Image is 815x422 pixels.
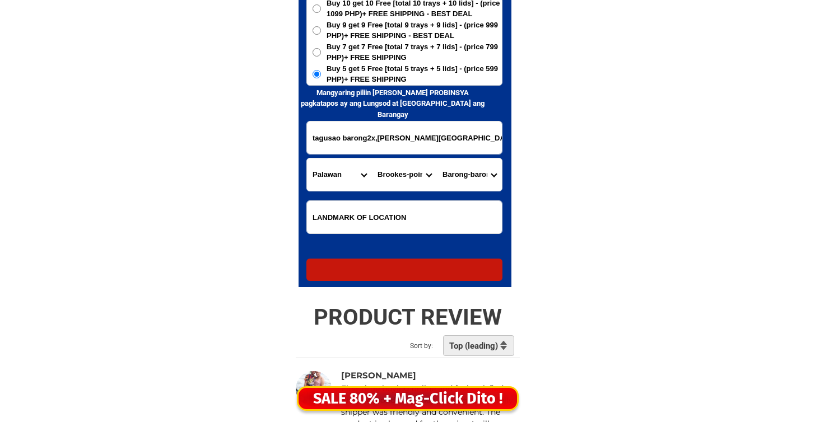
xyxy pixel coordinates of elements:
[372,158,437,191] select: Select district
[313,70,321,78] input: Buy 5 get 5 Free [total 5 trays + 5 lids] - (price 599 PHP)+ FREE SHIPPING
[341,371,480,381] p: [PERSON_NAME]
[307,201,502,233] input: Input LANDMARKOFLOCATION
[410,341,461,351] h2: Sort by:
[307,158,372,191] select: Select province
[449,341,501,351] h2: Top (leading)
[299,387,517,410] div: SALE 80% + Mag-Click Dito !
[290,304,525,331] h2: PRODUCT REVIEW
[327,63,502,85] span: Buy 5 get 5 Free [total 5 trays + 5 lids] - (price 599 PHP)+ FREE SHIPPING
[327,20,502,41] span: Buy 9 get 9 Free [total 9 trays + 9 lids] - (price 999 PHP)+ FREE SHIPPING - BEST DEAL
[327,41,502,63] span: Buy 7 get 7 Free [total 7 trays + 7 lids] - (price 799 PHP)+ FREE SHIPPING
[437,158,502,191] select: Select commune
[313,48,321,57] input: Buy 7 get 7 Free [total 7 trays + 7 lids] - (price 799 PHP)+ FREE SHIPPING
[313,4,321,13] input: Buy 10 get 10 Free [total 10 trays + 10 lids] - (price 1099 PHP)+ FREE SHIPPING - BEST DEAL
[299,87,487,120] h6: Mangyaring piliin [PERSON_NAME] PROBINSYA pagkatapos ay ang Lungsod at [GEOGRAPHIC_DATA] ang Bara...
[307,121,502,154] input: Input address
[313,26,321,35] input: Buy 9 get 9 Free [total 9 trays + 9 lids] - (price 999 PHP)+ FREE SHIPPING - BEST DEAL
